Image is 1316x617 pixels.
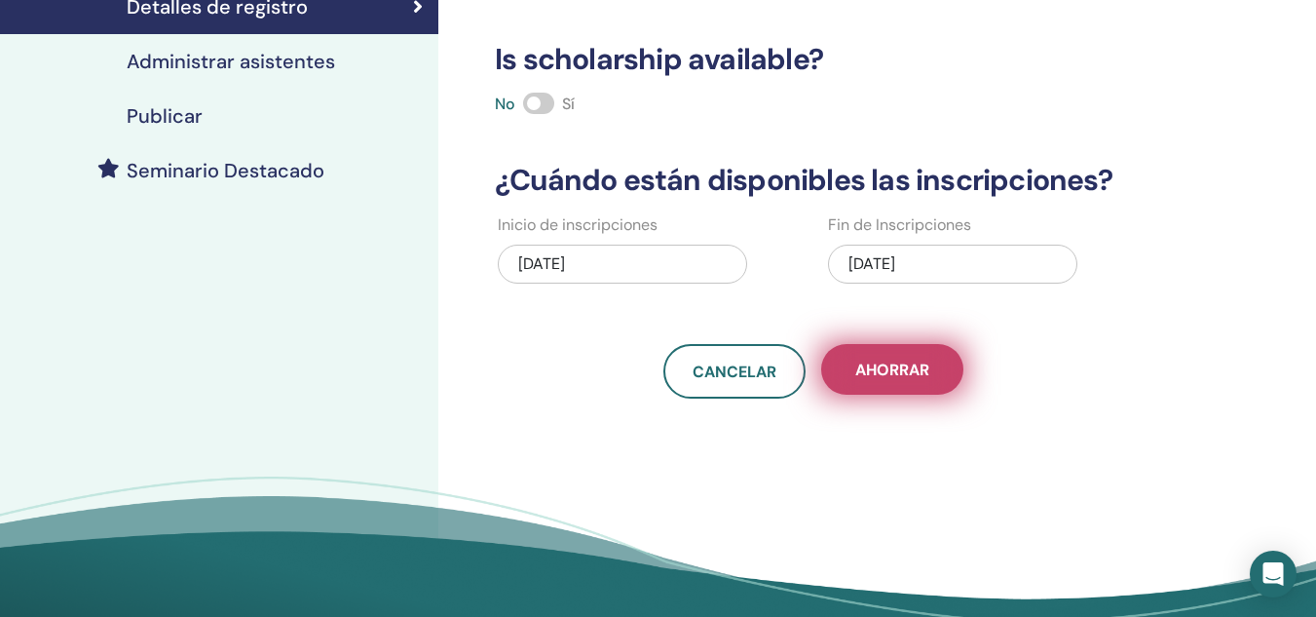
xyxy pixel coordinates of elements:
[483,42,1145,77] h3: Is scholarship available?
[663,344,806,399] a: Cancelar
[127,159,324,182] h4: Seminario Destacado
[483,163,1145,198] h3: ¿Cuándo están disponibles las inscripciones?
[828,213,971,237] label: Fin de Inscripciones
[127,104,203,128] h4: Publicar
[821,344,963,395] button: Ahorrar
[498,245,747,284] div: [DATE]
[1250,551,1297,598] div: Open Intercom Messenger
[498,213,658,237] label: Inicio de inscripciones
[127,50,335,73] h4: Administrar asistentes
[828,245,1077,284] div: [DATE]
[495,94,515,114] span: No
[693,362,776,382] span: Cancelar
[855,360,929,380] span: Ahorrar
[562,94,575,114] span: Sí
